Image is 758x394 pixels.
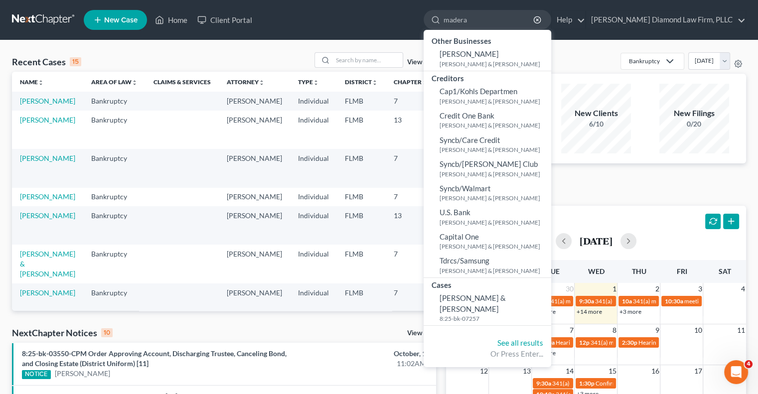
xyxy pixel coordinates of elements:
[654,324,660,336] span: 9
[632,297,729,305] span: 341(a) meeting for [PERSON_NAME]
[298,78,319,86] a: Typeunfold_more
[424,253,551,277] a: Tdrcs/Samsung[PERSON_NAME] & [PERSON_NAME]
[611,283,617,295] span: 1
[386,283,436,322] td: 7
[595,297,691,305] span: 341(a) meeting for [PERSON_NAME]
[83,111,146,149] td: Bankruptcy
[607,365,617,377] span: 15
[586,11,746,29] a: [PERSON_NAME] Diamond Law Firm, PLLC
[386,92,436,110] td: 7
[693,324,703,336] span: 10
[146,72,219,92] th: Claims & Services
[561,108,631,119] div: New Clients
[298,359,426,369] div: 11:02AM
[337,149,386,187] td: FLMB
[440,135,500,144] span: Syncb/Care Credit
[568,324,574,336] span: 7
[576,308,602,315] a: +14 more
[740,283,746,295] span: 4
[659,108,729,119] div: New Filings
[20,288,75,297] a: [PERSON_NAME]
[83,92,146,110] td: Bankruptcy
[333,53,403,67] input: Search by name...
[676,267,687,275] span: Fri
[83,149,146,187] td: Bankruptcy
[386,111,436,149] td: 13
[20,192,75,201] a: [PERSON_NAME]
[440,256,489,265] span: Tdrcs/Samsung
[259,80,265,86] i: unfold_more
[440,87,517,96] span: Cap1/Kohls Departmen
[440,60,549,68] small: [PERSON_NAME] & [PERSON_NAME]
[407,330,432,337] a: View All
[20,154,75,162] a: [PERSON_NAME]
[588,267,604,275] span: Wed
[440,97,549,106] small: [PERSON_NAME] & [PERSON_NAME]
[424,290,551,325] a: [PERSON_NAME] & [PERSON_NAME]8:25-bk-07257
[579,380,594,387] span: 1:30p
[440,49,499,58] span: [PERSON_NAME]
[693,365,703,377] span: 17
[70,57,81,66] div: 15
[20,211,75,220] a: [PERSON_NAME]
[337,206,386,245] td: FLMB
[227,78,265,86] a: Attorneyunfold_more
[440,170,549,178] small: [PERSON_NAME] & [PERSON_NAME]
[83,245,146,283] td: Bankruptcy
[290,206,337,245] td: Individual
[219,111,290,149] td: [PERSON_NAME]
[386,188,436,206] td: 7
[629,57,660,65] div: Bankruptcy
[91,78,138,86] a: Area of Lawunfold_more
[424,205,551,229] a: U.S. Bank[PERSON_NAME] & [PERSON_NAME]
[83,188,146,206] td: Bankruptcy
[664,297,683,305] span: 10:30a
[595,380,708,387] span: Confirmation hearing for [PERSON_NAME]
[298,349,426,359] div: October, 1
[20,250,75,278] a: [PERSON_NAME] & [PERSON_NAME]
[440,314,549,323] small: 8:25-bk-07257
[424,181,551,205] a: Syncb/Walmart[PERSON_NAME] & [PERSON_NAME]
[394,78,428,86] a: Chapterunfold_more
[104,16,138,24] span: New Case
[219,283,290,322] td: [PERSON_NAME]
[337,245,386,283] td: FLMB
[561,119,631,129] div: 6/10
[440,194,549,202] small: [PERSON_NAME] & [PERSON_NAME]
[386,206,436,245] td: 13
[83,206,146,245] td: Bankruptcy
[440,266,549,275] small: [PERSON_NAME] & [PERSON_NAME]
[337,283,386,322] td: FLMB
[132,80,138,86] i: unfold_more
[424,229,551,254] a: Capital One[PERSON_NAME] & [PERSON_NAME]
[440,121,549,130] small: [PERSON_NAME] & [PERSON_NAME]
[290,92,337,110] td: Individual
[497,338,543,347] a: See all results
[432,349,543,359] div: Or Press Enter...
[440,242,549,251] small: [PERSON_NAME] & [PERSON_NAME]
[290,188,337,206] td: Individual
[552,380,701,387] span: 341(a) meeting for [PERSON_NAME] & [PERSON_NAME]
[718,267,731,275] span: Sat
[579,297,594,305] span: 9:30a
[659,119,729,129] div: 0/20
[22,370,51,379] div: NOTICE
[424,156,551,181] a: Syncb/[PERSON_NAME] Club[PERSON_NAME] & [PERSON_NAME]
[564,365,574,377] span: 14
[424,132,551,157] a: Syncb/Care Credit[PERSON_NAME] & [PERSON_NAME]
[12,56,81,68] div: Recent Cases
[579,339,589,346] span: 12p
[219,149,290,187] td: [PERSON_NAME]
[440,232,479,241] span: Capital One
[631,267,646,275] span: Thu
[564,283,574,295] span: 30
[619,308,641,315] a: +3 more
[290,111,337,149] td: Individual
[440,145,549,154] small: [PERSON_NAME] & [PERSON_NAME]
[555,339,686,346] span: Hearing for [PERSON_NAME] & [PERSON_NAME]
[424,46,551,71] a: [PERSON_NAME][PERSON_NAME] & [PERSON_NAME]
[219,188,290,206] td: [PERSON_NAME]
[38,80,44,86] i: unfold_more
[290,245,337,283] td: Individual
[150,11,192,29] a: Home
